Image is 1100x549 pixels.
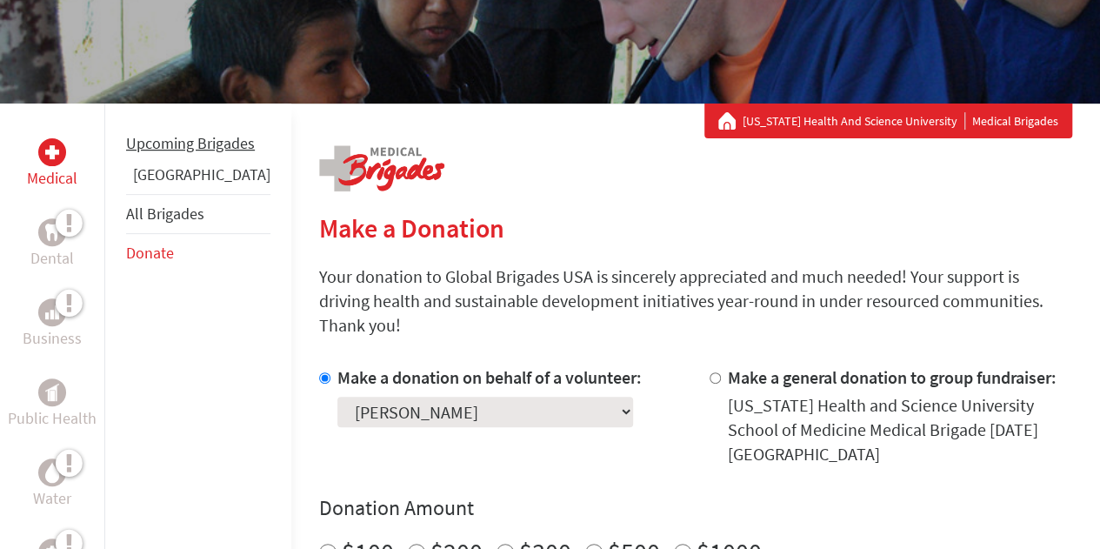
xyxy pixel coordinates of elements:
[38,298,66,326] div: Business
[30,246,74,271] p: Dental
[319,494,1072,522] h4: Donation Amount
[38,138,66,166] div: Medical
[8,378,97,431] a: Public HealthPublic Health
[38,378,66,406] div: Public Health
[126,163,270,194] li: Guatemala
[126,204,204,224] a: All Brigades
[728,393,1072,466] div: [US_STATE] Health and Science University School of Medicine Medical Brigade [DATE] [GEOGRAPHIC_DATA]
[27,166,77,191] p: Medical
[45,224,59,240] img: Dental
[337,366,642,388] label: Make a donation on behalf of a volunteer:
[23,298,82,351] a: BusinessBusiness
[126,133,255,153] a: Upcoming Brigades
[8,406,97,431] p: Public Health
[319,145,444,191] img: logo-medical.png
[45,305,59,319] img: Business
[133,164,270,184] a: [GEOGRAPHIC_DATA]
[728,366,1057,388] label: Make a general donation to group fundraiser:
[319,212,1072,244] h2: Make a Donation
[23,326,82,351] p: Business
[27,138,77,191] a: MedicalMedical
[33,486,71,511] p: Water
[126,194,270,234] li: All Brigades
[126,124,270,163] li: Upcoming Brigades
[743,112,965,130] a: [US_STATE] Health And Science University
[319,264,1072,338] p: Your donation to Global Brigades USA is sincerely appreciated and much needed! Your support is dr...
[33,459,71,511] a: WaterWater
[38,218,66,246] div: Dental
[45,145,59,159] img: Medical
[45,462,59,482] img: Water
[30,218,74,271] a: DentalDental
[45,384,59,401] img: Public Health
[38,459,66,486] div: Water
[126,234,270,272] li: Donate
[718,112,1058,130] div: Medical Brigades
[126,243,174,263] a: Donate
